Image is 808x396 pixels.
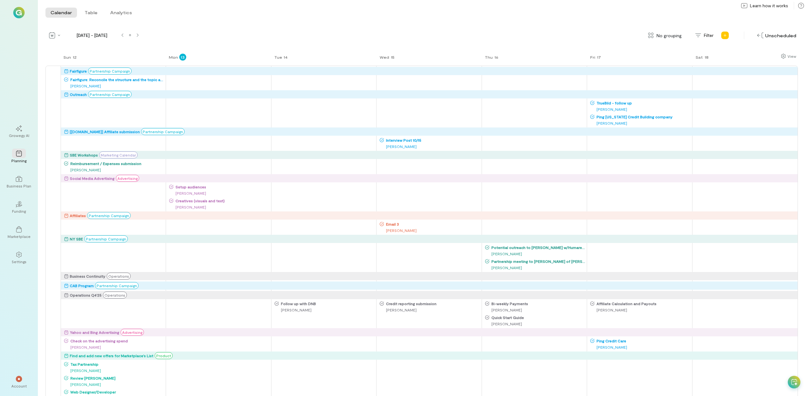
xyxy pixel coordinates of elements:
span: Affiliate Calculation and Payouts [595,301,692,306]
div: CAB Program [70,282,94,289]
div: [PERSON_NAME] [380,307,481,313]
div: Marketing Calendar [99,151,138,158]
div: 16 [493,54,500,61]
div: Partnership Campaign [84,235,128,242]
div: [PERSON_NAME] [380,143,481,150]
span: Follow up with DNB [279,301,376,306]
div: Partnership Campaign [88,68,132,74]
div: Marketplace [8,234,31,239]
div: View [787,53,796,59]
div: Partnership Campaign [87,212,131,219]
span: Tax Partnership [68,362,165,367]
span: Quick Start Guide [490,315,586,320]
div: 12 [71,54,78,61]
div: Affiliates [70,212,86,219]
div: Unscheduled [756,31,798,40]
div: Partnership Campaign [88,91,132,98]
span: No grouping [656,32,682,39]
div: Funding [12,209,26,214]
div: Show columns [779,52,798,61]
div: Growegy AI [9,133,29,138]
div: Add new [720,30,730,40]
div: Outreach [70,91,87,98]
a: October 15, 2025 [377,53,397,66]
span: Learn how it works [750,3,788,9]
span: Creatives (visuals and text) [174,198,270,203]
div: 15 [389,54,396,61]
div: [PERSON_NAME] [380,227,481,233]
span: Filter [704,32,714,38]
div: Operations [107,273,131,280]
button: Analytics [105,8,137,18]
div: SBE Workshops [70,152,98,158]
div: Partnership Campaign [141,128,185,135]
div: Social Media Advertising [70,175,115,181]
a: Planning [8,145,30,168]
div: Planning [11,158,27,163]
div: [PERSON_NAME] [169,204,270,210]
div: Product [155,352,173,359]
div: Business Plan [7,183,31,188]
span: Potential outreach to [PERSON_NAME] w/Humareso via LinkedIn [490,245,586,250]
a: Funding [8,196,30,219]
div: [PERSON_NAME] [590,106,692,112]
div: [PERSON_NAME] [485,251,586,257]
span: TrueBild - follow up [595,100,692,105]
span: Ping [US_STATE] Credit Building company [595,114,692,119]
span: Check on the advertising spend [68,338,165,343]
span: [DATE] - [DATE] [65,32,119,38]
a: October 18, 2025 [692,53,711,66]
div: [PERSON_NAME] [64,83,165,89]
div: [[DOMAIN_NAME]] Affiliate submission [70,128,140,135]
div: NY SBE [70,236,83,242]
div: Advertising [116,175,139,182]
div: [PERSON_NAME] [590,344,692,350]
span: Credit reporting submission [384,301,481,306]
div: Yahoo and Bing Advertising [70,329,119,335]
div: Sat [696,55,703,60]
span: Reimbursement / Expenses submission [68,161,165,166]
a: Settings [8,246,30,269]
a: October 12, 2025 [60,53,79,66]
div: [PERSON_NAME] [169,190,270,196]
div: 13 [179,54,186,61]
a: Growegy AI [8,120,30,143]
a: Marketplace [8,221,30,244]
a: October 14, 2025 [271,53,290,66]
span: Bi-weekly Payments [490,301,586,306]
div: Sun [63,55,71,60]
button: Calendar [45,8,77,18]
div: Thu [485,55,493,60]
div: Tue [274,55,282,60]
button: Table [80,8,103,18]
a: October 17, 2025 [587,53,603,66]
span: Review [PERSON_NAME] [68,375,165,381]
span: Fairfigure: Reconcile the structure and the topic and reach out with topic proposals [68,77,165,82]
div: Settings [12,259,27,264]
div: 17 [595,54,602,61]
span: Setup audiences [174,184,270,189]
div: Advertising [121,329,144,336]
div: Fri [590,55,595,60]
span: Partnership meeting to [PERSON_NAME] of [PERSON_NAME] & Assoc. LinkedIn [490,259,586,264]
div: 18 [703,54,710,61]
div: [PERSON_NAME] [485,321,586,327]
div: Business Continuity [70,273,105,279]
span: Web Designer/Developer [68,389,165,394]
div: Operations [103,292,127,298]
div: [PERSON_NAME] [64,381,165,387]
div: [PERSON_NAME] [64,167,165,173]
div: [PERSON_NAME] [590,307,692,313]
a: October 13, 2025 [166,53,187,66]
a: October 16, 2025 [482,53,501,66]
span: Ping Credit Care [595,338,692,343]
div: Partnership Campaign [95,282,139,289]
div: [PERSON_NAME] [590,120,692,126]
span: Interview Post 10/15 [384,138,481,143]
span: Email 3 [384,222,481,227]
div: Fairfigure [70,68,87,74]
div: [PERSON_NAME] [64,367,165,374]
div: [PERSON_NAME] [275,307,376,313]
div: Wed [380,55,389,60]
div: Mon [169,55,178,60]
